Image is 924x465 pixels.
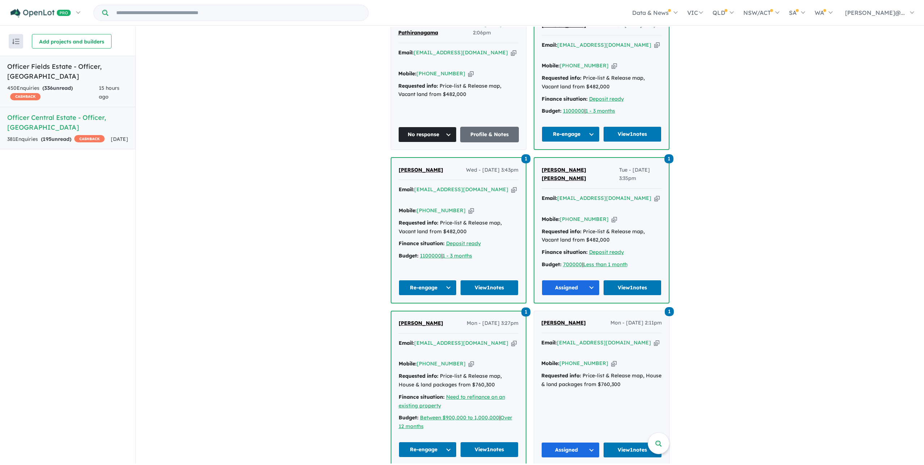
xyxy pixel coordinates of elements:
[560,62,609,69] a: [PHONE_NUMBER]
[10,93,41,100] span: CASHBACK
[542,228,581,235] strong: Requested info:
[414,340,508,346] a: [EMAIL_ADDRESS][DOMAIN_NAME]
[399,219,518,236] div: Price-list & Release map, Vacant land from $482,000
[542,107,661,116] div: |
[542,96,588,102] strong: Finance situation:
[511,49,516,56] button: Copy
[7,84,99,101] div: 450 Enquir ies
[654,194,660,202] button: Copy
[7,113,128,132] h5: Officer Central Estate - Officer , [GEOGRAPHIC_DATA]
[74,135,105,142] span: CASHBACK
[398,82,519,99] div: Price-list & Release map, Vacant land from $482,000
[563,261,582,268] a: 700000
[665,307,674,316] span: 1
[111,136,128,142] span: [DATE]
[399,394,505,409] a: Need to refinance on an existing property
[399,394,445,400] strong: Finance situation:
[44,85,53,91] span: 336
[32,34,112,49] button: Add projects and builders
[845,9,905,16] span: [PERSON_NAME]@...
[541,442,600,458] button: Assigned
[43,136,51,142] span: 195
[603,126,661,142] a: View1notes
[399,240,445,247] strong: Finance situation:
[398,49,414,56] strong: Email:
[399,360,417,367] strong: Mobile:
[416,70,465,77] a: [PHONE_NUMBER]
[10,9,71,18] img: Openlot PRO Logo White
[473,20,518,38] span: Fri - [DATE] 2:06pm
[446,240,481,247] a: Deposit ready
[563,108,584,114] u: 1100000
[7,62,128,81] h5: Officer Fields Estate - Officer , [GEOGRAPHIC_DATA]
[460,280,518,296] a: View1notes
[583,261,627,268] u: Less than 1 month
[542,62,560,69] strong: Mobile:
[399,252,419,259] strong: Budget:
[664,154,673,163] span: 1
[420,414,499,421] a: Between $900,000 to 1,000,000
[99,85,119,100] span: 15 hours ago
[557,42,651,48] a: [EMAIL_ADDRESS][DOMAIN_NAME]
[542,75,581,81] strong: Requested info:
[398,127,457,142] button: No response
[619,166,661,183] span: Tue - [DATE] 3:35pm
[542,167,586,182] span: [PERSON_NAME] [PERSON_NAME]
[542,227,661,245] div: Price-list & Release map, Vacant land from $482,000
[542,166,619,183] a: [PERSON_NAME] [PERSON_NAME]
[559,360,608,366] a: [PHONE_NUMBER]
[665,306,674,316] a: 1
[110,5,367,21] input: Try estate name, suburb, builder or developer
[542,260,661,269] div: |
[417,207,466,214] a: [PHONE_NUMBER]
[399,414,419,421] strong: Budget:
[511,186,517,193] button: Copy
[42,85,73,91] strong: ( unread)
[585,108,615,114] a: 1 - 3 months
[469,360,474,368] button: Copy
[442,252,472,259] u: 1 - 3 months
[542,216,560,222] strong: Mobile:
[521,154,530,163] span: 1
[589,249,624,255] a: Deposit ready
[611,360,617,367] button: Copy
[399,414,518,431] div: |
[420,252,441,259] a: 1100000
[7,135,105,144] div: 381 Enquir ies
[603,442,662,458] a: View1notes
[467,319,518,328] span: Mon - [DATE] 3:27pm
[542,280,600,296] button: Assigned
[542,126,600,142] button: Re-engage
[557,195,651,201] a: [EMAIL_ADDRESS][DOMAIN_NAME]
[589,96,624,102] a: Deposit ready
[399,166,443,175] a: [PERSON_NAME]
[541,360,559,366] strong: Mobile:
[521,153,530,163] a: 1
[398,83,438,89] strong: Requested info:
[612,62,617,70] button: Copy
[399,207,417,214] strong: Mobile:
[399,373,438,379] strong: Requested info:
[399,219,438,226] strong: Requested info:
[541,372,581,379] strong: Requested info:
[468,70,474,77] button: Copy
[521,307,530,317] span: 1
[469,207,474,214] button: Copy
[417,360,466,367] a: [PHONE_NUMBER]
[398,20,473,38] a: Geevin Jithmal Pathiranagama
[560,216,609,222] a: [PHONE_NUMBER]
[414,49,508,56] a: [EMAIL_ADDRESS][DOMAIN_NAME]
[399,319,443,328] a: [PERSON_NAME]
[414,186,508,193] a: [EMAIL_ADDRESS][DOMAIN_NAME]
[541,339,557,346] strong: Email:
[41,136,71,142] strong: ( unread)
[542,74,661,91] div: Price-list & Release map, Vacant land from $482,000
[542,42,557,48] strong: Email:
[603,280,661,296] a: View1notes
